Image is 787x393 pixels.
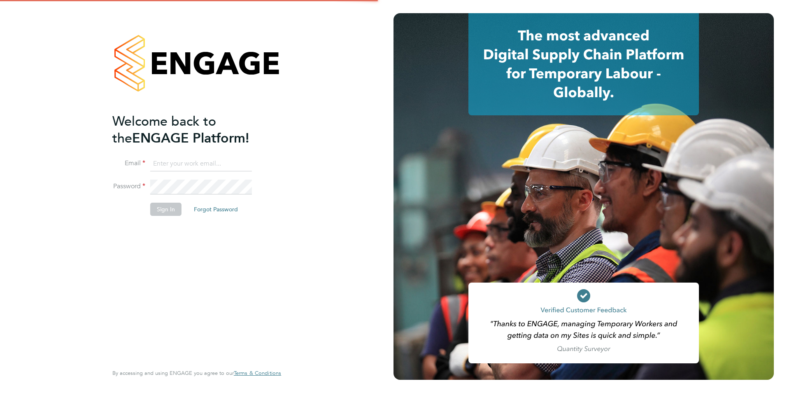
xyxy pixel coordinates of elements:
a: Terms & Conditions [234,370,281,377]
button: Sign In [150,203,182,216]
span: Welcome back to the [112,113,216,146]
label: Email [112,159,145,168]
button: Forgot Password [187,203,244,216]
h2: ENGAGE Platform! [112,113,273,147]
label: Password [112,182,145,191]
input: Enter your work email... [150,157,252,171]
span: Terms & Conditions [234,370,281,377]
span: By accessing and using ENGAGE you agree to our [112,370,281,377]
